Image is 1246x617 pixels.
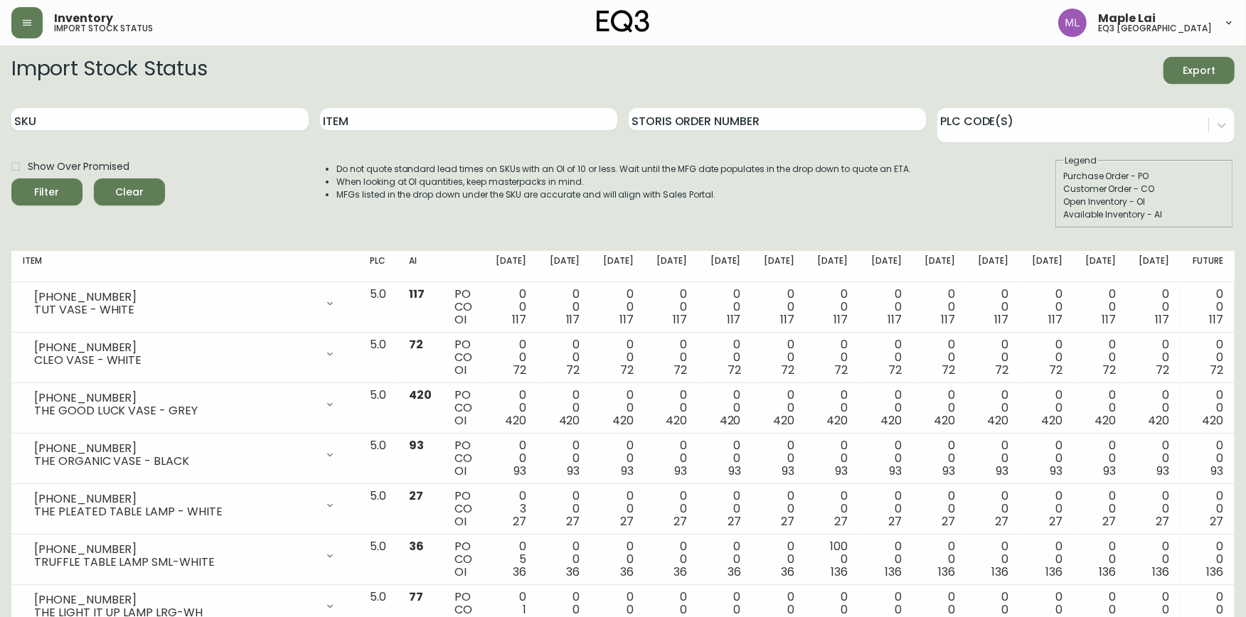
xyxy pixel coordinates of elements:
span: 72 [781,362,794,378]
span: 27 [1156,513,1170,530]
span: 117 [1156,311,1170,328]
img: logo [597,10,649,33]
span: 420 [612,412,634,429]
div: 0 0 [1031,490,1062,528]
div: 0 0 [603,338,634,377]
div: 0 0 [710,288,740,326]
div: 0 0 [549,288,580,326]
div: 0 0 [764,288,794,326]
div: 0 0 [925,338,955,377]
span: 93 [409,437,424,454]
th: [DATE] [913,251,967,282]
div: 0 0 [870,490,901,528]
span: 27 [513,513,526,530]
button: Export [1164,57,1235,84]
span: 27 [781,513,794,530]
span: Inventory [54,13,113,24]
span: 117 [780,311,794,328]
span: 93 [1050,463,1063,479]
span: Show Over Promised [28,159,129,174]
div: PO CO [454,540,472,579]
span: OI [454,564,467,580]
div: Filter [35,183,60,201]
span: 27 [995,513,1008,530]
div: 0 0 [549,540,580,579]
th: [DATE] [484,251,538,282]
span: 117 [673,311,687,328]
div: 0 0 [603,490,634,528]
div: 0 0 [1031,288,1062,326]
div: 0 0 [656,490,687,528]
span: 93 [1103,463,1116,479]
div: 0 0 [817,389,848,427]
span: 72 [1049,362,1063,378]
div: 0 0 [817,439,848,478]
div: TUT VASE - WHITE [34,304,316,316]
div: 0 0 [978,338,1008,377]
div: 0 0 [1085,338,1116,377]
span: OI [454,412,467,429]
div: 0 0 [1085,490,1116,528]
div: 0 0 [1031,338,1062,377]
div: [PHONE_NUMBER] [34,341,316,354]
div: 0 0 [870,288,901,326]
div: 0 0 [710,540,740,579]
div: 0 5 [496,540,526,579]
div: 0 0 [978,490,1008,528]
li: MFGs listed in the drop down under the SKU are accurate and will align with Sales Portal. [336,188,911,201]
span: 72 [1210,362,1223,378]
td: 5.0 [358,282,398,333]
div: 0 0 [656,540,687,579]
div: CLEO VASE - WHITE [34,354,316,367]
span: Clear [105,183,154,201]
div: Available Inventory - AI [1063,208,1225,221]
div: Open Inventory - OI [1063,195,1225,208]
div: [PHONE_NUMBER] [34,291,316,304]
div: 0 0 [549,338,580,377]
span: 117 [566,311,580,328]
span: 420 [826,412,848,429]
th: [DATE] [806,251,859,282]
div: 0 0 [549,490,580,528]
div: 0 0 [656,439,687,478]
span: 136 [1206,564,1223,580]
span: 117 [941,311,955,328]
div: [PHONE_NUMBER]TRUFFLE TABLE LAMP SML-WHITE [23,540,347,572]
th: [DATE] [859,251,912,282]
div: 0 0 [603,288,634,326]
span: 27 [888,513,902,530]
span: 93 [996,463,1008,479]
span: 36 [673,564,687,580]
th: Item [11,251,358,282]
td: 5.0 [358,434,398,484]
span: 72 [409,336,423,353]
div: 0 0 [1085,540,1116,579]
span: 117 [995,311,1009,328]
div: PO CO [454,389,472,427]
span: 72 [567,362,580,378]
div: [PHONE_NUMBER] [34,392,316,404]
span: 36 [781,564,794,580]
span: 27 [942,513,955,530]
span: Maple Lai [1098,13,1156,24]
div: [PHONE_NUMBER] [34,594,316,606]
div: 0 3 [496,490,526,528]
span: 420 [1149,412,1170,429]
div: THE ORGANIC VASE - BLACK [34,455,316,468]
span: 72 [1102,362,1116,378]
h5: import stock status [54,24,153,33]
span: 93 [674,463,687,479]
div: [PHONE_NUMBER] [34,493,316,505]
button: Clear [94,178,165,205]
div: [PHONE_NUMBER]THE ORGANIC VASE - BLACK [23,439,347,471]
span: 93 [513,463,526,479]
div: 0 0 [925,490,955,528]
span: 420 [880,412,902,429]
td: 5.0 [358,535,398,585]
span: 27 [620,513,634,530]
div: 0 0 [1139,338,1169,377]
span: OI [454,463,467,479]
div: 0 0 [1031,439,1062,478]
div: 0 0 [1192,540,1223,579]
span: 117 [1209,311,1223,328]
